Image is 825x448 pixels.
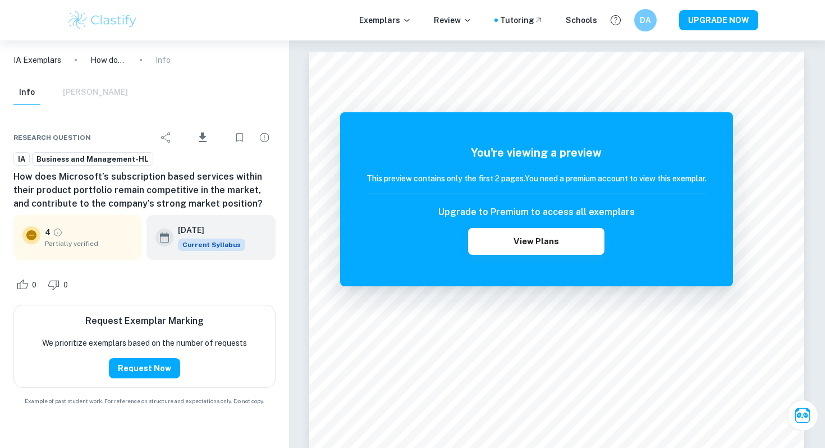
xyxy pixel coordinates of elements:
h6: Request Exemplar Marking [85,314,204,328]
a: Business and Management-HL [32,152,153,166]
div: Dislike [45,276,74,294]
button: Request Now [109,358,180,378]
a: IA [13,152,30,166]
span: Example of past student work. For reference on structure and expectations only. Do not copy. [13,397,276,405]
span: Current Syllabus [178,239,245,251]
a: Tutoring [500,14,543,26]
div: This exemplar is based on the current syllabus. Feel free to refer to it for inspiration/ideas wh... [178,239,245,251]
div: Bookmark [228,126,251,149]
p: Info [155,54,171,66]
h6: DA [639,14,652,26]
h6: This preview contains only the first 2 pages. You need a premium account to view this exemplar. [366,172,707,185]
button: Help and Feedback [606,11,625,30]
button: Info [13,80,40,105]
button: DA [634,9,657,31]
button: UPGRADE NOW [679,10,758,30]
p: 4 [45,226,51,239]
div: Report issue [253,126,276,149]
span: IA [14,154,29,165]
div: Download [180,123,226,152]
h6: Upgrade to Premium to access all exemplars [438,205,635,219]
span: 0 [57,280,74,291]
button: Ask Clai [787,400,818,431]
a: Schools [566,14,597,26]
p: Review [434,14,472,26]
h5: You're viewing a preview [366,144,707,161]
span: Partially verified [45,239,133,249]
span: Business and Management-HL [33,154,153,165]
p: How does Microsoft’s subscription based services within their product portfolio remain competitiv... [90,54,126,66]
h6: [DATE] [178,224,236,236]
button: View Plans [468,228,604,255]
span: 0 [26,280,43,291]
div: Share [155,126,177,149]
p: Exemplars [359,14,411,26]
div: Like [13,276,43,294]
img: Clastify logo [67,9,138,31]
p: We prioritize exemplars based on the number of requests [42,337,247,349]
a: Grade partially verified [53,227,63,237]
span: Research question [13,132,91,143]
a: IA Exemplars [13,54,61,66]
h6: How does Microsoft’s subscription based services within their product portfolio remain competitiv... [13,170,276,211]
